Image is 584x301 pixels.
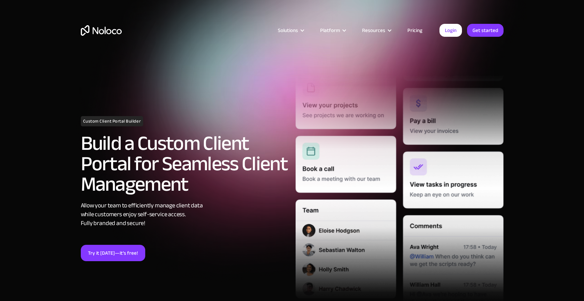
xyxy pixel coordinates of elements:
div: Solutions [269,26,312,35]
a: Get started [467,24,504,37]
a: Login [439,24,462,37]
div: Platform [312,26,354,35]
div: Resources [362,26,385,35]
a: home [81,25,122,36]
a: Try it [DATE]—it’s free! [81,245,145,261]
div: Allow your team to efficiently manage client data while customers enjoy self-service access. Full... [81,201,289,228]
h1: Custom Client Portal Builder [81,116,144,126]
a: Pricing [399,26,431,35]
div: Platform [320,26,340,35]
div: Resources [354,26,399,35]
h2: Build a Custom Client Portal for Seamless Client Management [81,133,289,194]
div: Solutions [278,26,298,35]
